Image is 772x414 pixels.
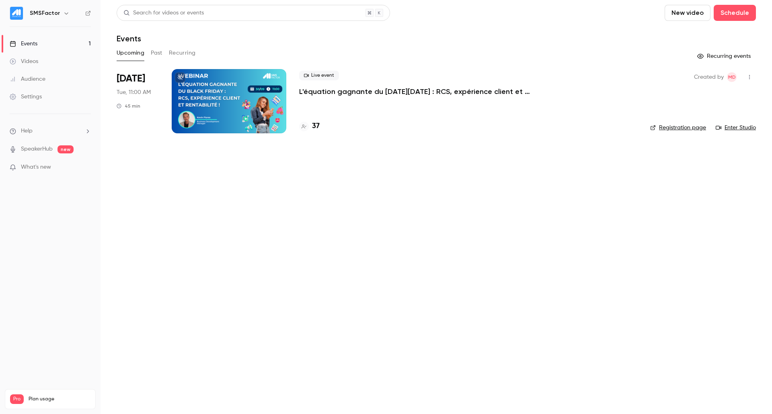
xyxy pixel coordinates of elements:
button: Recurring [169,47,196,59]
span: Tue, 11:00 AM [117,88,151,96]
a: Registration page [650,124,706,132]
div: Sep 30 Tue, 11:00 AM (Europe/Paris) [117,69,159,133]
a: 37 [299,121,320,132]
span: MD [728,72,736,82]
li: help-dropdown-opener [10,127,91,135]
img: SMSFactor [10,7,23,20]
span: Pro [10,394,24,404]
div: Videos [10,57,38,65]
span: Plan usage [29,396,90,402]
h1: Events [117,34,141,43]
span: [DATE] [117,72,145,85]
div: Settings [10,93,42,101]
button: Schedule [714,5,756,21]
span: Marie Delamarre [727,72,737,82]
span: What's new [21,163,51,171]
h4: 37 [312,121,320,132]
span: new [57,145,74,153]
span: Created by [694,72,724,82]
a: Enter Studio [716,124,756,132]
a: L'équation gagnante du [DATE][DATE] : RCS, expérience client et rentabilité ! [299,87,540,96]
iframe: Noticeable Trigger [81,164,91,171]
span: Help [21,127,33,135]
button: Upcoming [117,47,144,59]
button: New video [665,5,710,21]
div: Audience [10,75,45,83]
button: Recurring events [694,50,756,63]
h6: SMSFactor [30,9,60,17]
span: Live event [299,71,339,80]
button: Past [151,47,162,59]
div: Events [10,40,37,48]
div: 45 min [117,103,140,109]
a: SpeakerHub [21,145,53,153]
div: Search for videos or events [123,9,204,17]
